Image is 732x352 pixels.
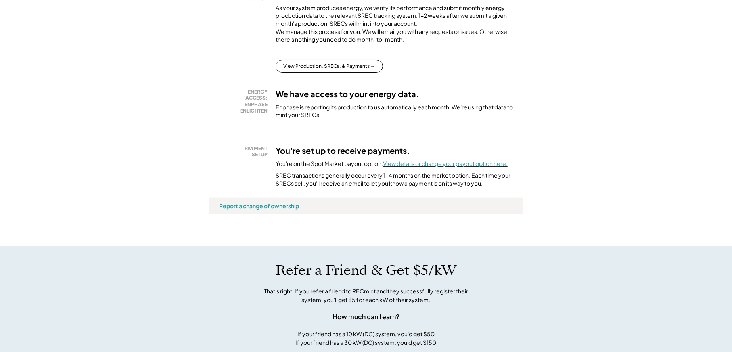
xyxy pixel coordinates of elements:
[223,145,268,158] div: PAYMENT SETUP
[276,160,508,168] div: You're on the Spot Market payout option.
[276,103,513,119] div: Enphase is reporting its production to us automatically each month. We're using that data to mint...
[276,89,419,99] h3: We have access to your energy data.
[276,172,513,187] div: SREC transactions generally occur every 1-4 months on the market option. Each time your SRECs sel...
[296,330,437,347] div: If your friend has a 10 kW (DC) system, you'd get $50 If your friend has a 30 kW (DC) system, you...
[255,287,477,304] div: That's right! If you refer a friend to RECmint and they successfully register their system, you'l...
[276,145,410,156] h3: You're set up to receive payments.
[276,4,513,48] div: As your system produces energy, we verify its performance and submit monthly energy production da...
[223,89,268,114] div: ENERGY ACCESS: ENPHASE ENLIGHTEN
[276,60,383,73] button: View Production, SRECs, & Payments →
[276,262,456,279] h1: Refer a Friend & Get $5/kW
[383,160,508,167] a: View details or change your payout option here.
[333,312,399,322] div: How much can I earn?
[209,214,236,218] div: ory8vsus - VA Distributed
[219,202,299,210] div: Report a change of ownership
